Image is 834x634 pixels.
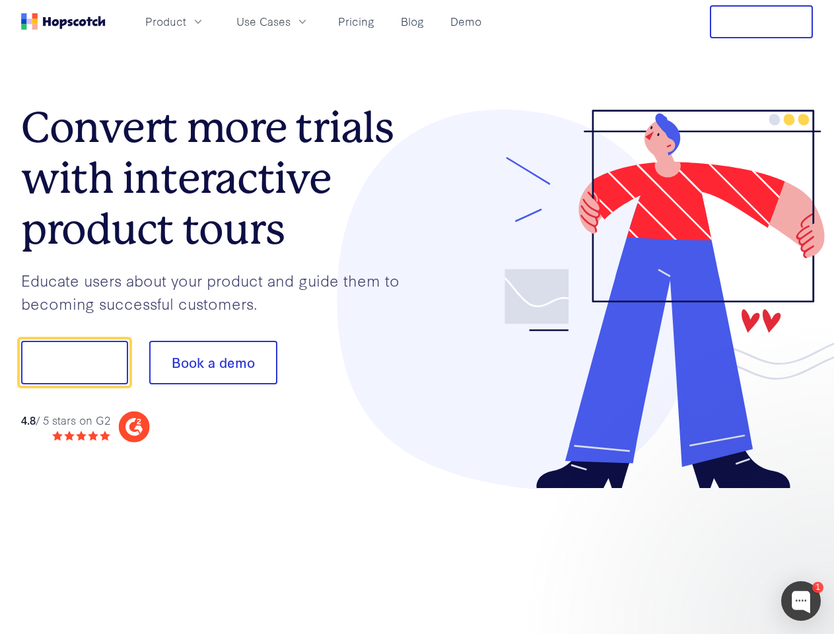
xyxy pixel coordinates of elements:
a: Pricing [333,11,380,32]
button: Free Trial [710,5,813,38]
div: 1 [812,582,823,593]
h1: Convert more trials with interactive product tours [21,102,417,254]
a: Blog [396,11,429,32]
a: Demo [445,11,487,32]
button: Use Cases [228,11,317,32]
button: Product [137,11,213,32]
p: Educate users about your product and guide them to becoming successful customers. [21,269,417,314]
div: / 5 stars on G2 [21,412,110,429]
button: Show me! [21,341,128,384]
strong: 4.8 [21,412,36,427]
a: Home [21,13,106,30]
button: Book a demo [149,341,277,384]
span: Product [145,13,186,30]
span: Use Cases [236,13,291,30]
